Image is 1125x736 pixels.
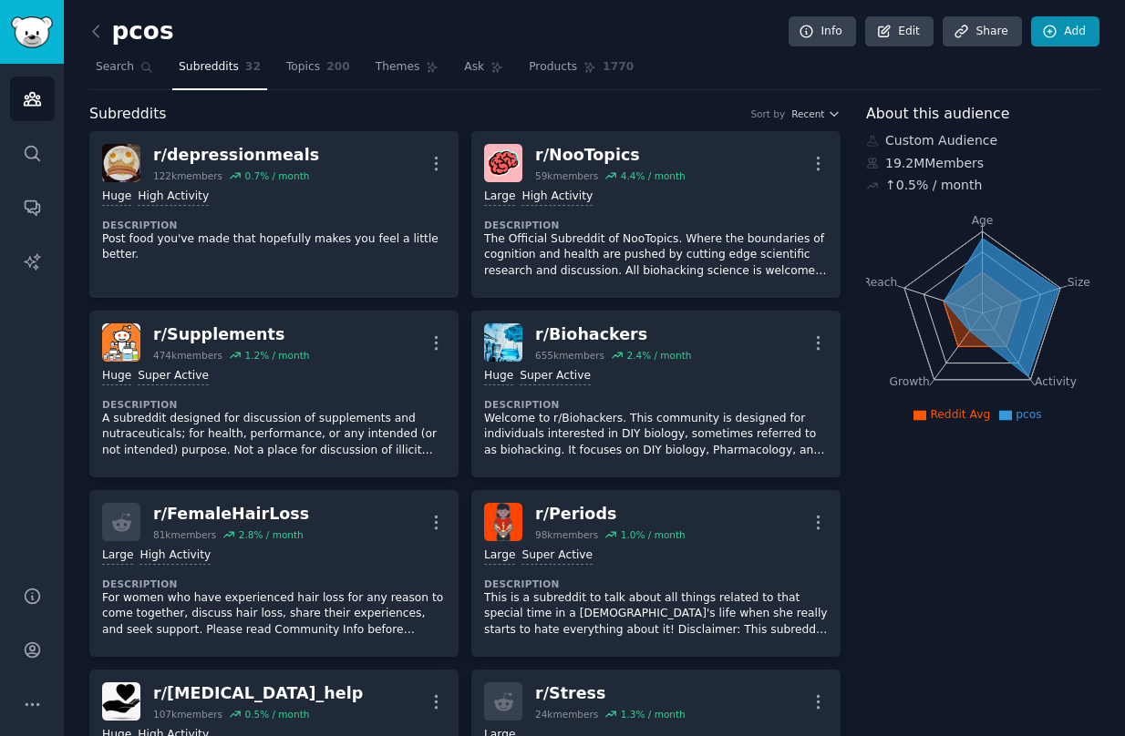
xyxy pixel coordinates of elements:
[458,53,510,90] a: Ask
[172,53,267,90] a: Subreddits32
[866,131,1099,150] div: Custom Audience
[89,103,167,126] span: Subreddits
[102,411,446,459] p: A subreddit designed for discussion of supplements and nutraceuticals; for health, performance, o...
[484,323,522,362] img: Biohackers
[138,189,209,206] div: High Activity
[529,59,577,76] span: Products
[484,368,513,385] div: Huge
[943,16,1021,47] a: Share
[153,169,222,182] div: 122k members
[102,368,131,385] div: Huge
[102,323,140,362] img: Supplements
[484,398,828,411] dt: Description
[102,189,131,206] div: Huge
[153,708,222,721] div: 107k members
[89,490,459,657] a: r/FemaleHairLoss81kmembers2.8% / monthLargeHigh ActivityDescriptionFor women who have experienced...
[865,16,934,47] a: Edit
[484,578,828,590] dt: Description
[89,131,459,298] a: depressionmealsr/depressionmeals122kmembers0.7% / monthHugeHigh ActivityDescriptionPost food you'...
[89,53,160,90] a: Search
[972,214,994,227] tspan: Age
[376,59,420,76] span: Themes
[153,682,363,705] div: r/ [MEDICAL_DATA]_help
[621,708,686,721] div: 1.3 % / month
[102,231,446,263] p: Post food you've made that hopefully makes you feel a little better.
[369,53,446,90] a: Themes
[535,708,598,721] div: 24k members
[863,275,898,288] tspan: Reach
[1068,275,1090,288] tspan: Size
[522,53,640,90] a: Products1770
[244,169,309,182] div: 0.7 % / month
[621,169,686,182] div: 4.4 % / month
[930,408,990,421] span: Reddit Avg
[890,375,930,388] tspan: Growth
[102,144,140,182] img: depressionmeals
[244,349,309,362] div: 1.2 % / month
[280,53,356,90] a: Topics200
[484,411,828,459] p: Welcome to r/Biohackers. This community is designed for individuals interested in DIY biology, so...
[520,368,591,385] div: Super Active
[139,547,211,565] div: High Activity
[153,144,319,167] div: r/ depressionmeals
[603,59,634,76] span: 1770
[885,176,982,195] div: ↑ 0.5 % / month
[1016,408,1041,421] span: pcos
[102,547,133,565] div: Large
[464,59,484,76] span: Ask
[484,231,828,280] p: The Official Subreddit of NooTopics. Where the boundaries of cognition and health are pushed by c...
[245,59,261,76] span: 32
[153,349,222,362] div: 474k members
[535,323,691,346] div: r/ Biohackers
[102,219,446,231] dt: Description
[138,368,209,385] div: Super Active
[866,103,1009,126] span: About this audience
[866,154,1099,173] div: 19.2M Members
[96,59,134,76] span: Search
[789,16,856,47] a: Info
[535,349,604,362] div: 655k members
[535,169,598,182] div: 59k members
[102,578,446,590] dt: Description
[1031,16,1099,47] a: Add
[535,144,686,167] div: r/ NooTopics
[153,503,309,526] div: r/ FemaleHairLoss
[102,590,446,639] p: For women who have experienced hair loss for any reason to come together, discuss hair loss, shar...
[750,107,785,120] div: Sort by
[471,311,841,477] a: Biohackersr/Biohackers655kmembers2.4% / monthHugeSuper ActiveDescriptionWelcome to r/Biohackers. ...
[791,107,841,120] button: Recent
[89,17,174,46] h2: pcos
[286,59,320,76] span: Topics
[484,590,828,639] p: This is a subreddit to talk about all things related to that special time in a [DEMOGRAPHIC_DATA]...
[484,189,515,206] div: Large
[102,682,140,721] img: depression_help
[521,547,593,565] div: Super Active
[521,189,593,206] div: High Activity
[535,503,686,526] div: r/ Periods
[471,490,841,657] a: Periodsr/Periods98kmembers1.0% / monthLargeSuper ActiveDescriptionThis is a subreddit to talk abo...
[153,323,309,346] div: r/ Supplements
[484,219,828,231] dt: Description
[535,682,686,705] div: r/ Stress
[484,503,522,541] img: Periods
[326,59,350,76] span: 200
[484,547,515,565] div: Large
[89,311,459,477] a: Supplementsr/Supplements474kmembers1.2% / monthHugeSuper ActiveDescriptionA subreddit designed fo...
[791,107,824,120] span: Recent
[102,398,446,411] dt: Description
[239,528,304,541] div: 2.8 % / month
[621,528,686,541] div: 1.0 % / month
[471,131,841,298] a: NooTopicsr/NooTopics59kmembers4.4% / monthLargeHigh ActivityDescriptionThe Official Subreddit of ...
[11,16,53,48] img: GummySearch logo
[153,528,216,541] div: 81k members
[1035,375,1077,388] tspan: Activity
[626,349,691,362] div: 2.4 % / month
[484,144,522,182] img: NooTopics
[179,59,239,76] span: Subreddits
[244,708,309,721] div: 0.5 % / month
[535,528,598,541] div: 98k members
